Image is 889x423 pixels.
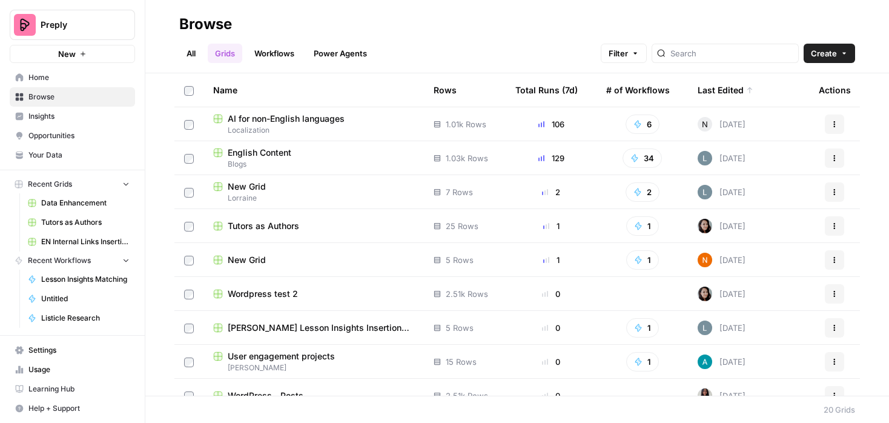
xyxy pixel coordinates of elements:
[10,68,135,87] a: Home
[702,118,708,130] span: N
[213,254,414,266] a: New Grid
[213,350,414,373] a: User engagement projects[PERSON_NAME]
[228,288,298,300] span: Wordpress test 2
[28,384,130,395] span: Learning Hub
[213,73,414,107] div: Name
[698,117,745,132] div: [DATE]
[698,355,745,369] div: [DATE]
[28,255,91,266] span: Recent Workflows
[446,118,486,130] span: 1.01k Rows
[10,341,135,360] a: Settings
[28,92,130,102] span: Browse
[10,107,135,126] a: Insights
[698,73,753,107] div: Last Edited
[41,236,130,247] span: EN Internal Links Insertion
[670,47,793,59] input: Search
[698,151,712,165] img: lv9aeu8m5xbjlu53qhb6bdsmtbjy
[698,321,712,335] img: lv9aeu8m5xbjlu53qhb6bdsmtbjy
[179,15,232,34] div: Browse
[515,390,587,402] div: 0
[446,390,488,402] span: 2.51k Rows
[10,87,135,107] a: Browse
[10,175,135,193] button: Recent Grids
[698,253,745,267] div: [DATE]
[10,360,135,379] a: Usage
[14,14,36,36] img: Preply Logo
[515,288,587,300] div: 0
[28,72,130,83] span: Home
[213,159,414,170] span: Blogs
[623,148,662,168] button: 34
[698,388,712,403] img: rox323kbkgutb4wcij4krxobkpon
[446,356,477,368] span: 15 Rows
[10,145,135,165] a: Your Data
[179,44,203,63] a: All
[515,73,578,107] div: Total Runs (7d)
[515,356,587,368] div: 0
[22,308,135,328] a: Listicle Research
[515,220,587,232] div: 1
[626,216,659,236] button: 1
[22,193,135,213] a: Data Enhancement
[10,251,135,270] button: Recent Workflows
[698,185,712,199] img: lv9aeu8m5xbjlu53qhb6bdsmtbjy
[28,179,72,190] span: Recent Grids
[213,181,414,204] a: New GridLorraine
[434,73,457,107] div: Rows
[626,115,659,134] button: 6
[446,288,488,300] span: 2.51k Rows
[626,182,659,202] button: 2
[213,147,414,170] a: English ContentBlogs
[446,254,474,266] span: 5 Rows
[446,220,478,232] span: 25 Rows
[698,287,712,301] img: 0od0somutai3rosqwdkhgswflu93
[306,44,374,63] a: Power Agents
[41,274,130,285] span: Lesson Insights Matching
[58,48,76,60] span: New
[804,44,855,63] button: Create
[10,379,135,399] a: Learning Hub
[228,254,266,266] span: New Grid
[515,322,587,334] div: 0
[41,293,130,304] span: Untitled
[228,350,335,362] span: User engagement projects
[515,152,587,164] div: 129
[698,219,712,233] img: 0od0somutai3rosqwdkhgswflu93
[213,322,414,334] a: [PERSON_NAME] Lesson Insights Insertion Grid
[213,113,414,136] a: AI for non-English languagesLocalization
[10,10,135,40] button: Workspace: Preply
[28,111,130,122] span: Insights
[698,287,745,301] div: [DATE]
[446,186,473,198] span: 7 Rows
[698,355,712,369] img: 48p1dlxc26vy6gc5e5xg6nwbe9bs
[228,181,266,193] span: New Grid
[601,44,647,63] button: Filter
[228,147,291,159] span: English Content
[698,219,745,233] div: [DATE]
[22,270,135,289] a: Lesson Insights Matching
[22,232,135,251] a: EN Internal Links Insertion
[247,44,302,63] a: Workflows
[698,253,712,267] img: c37vr20y5fudypip844bb0rvyfb7
[698,151,745,165] div: [DATE]
[41,313,130,324] span: Listicle Research
[22,213,135,232] a: Tutors as Authors
[606,73,670,107] div: # of Workflows
[626,318,659,338] button: 1
[41,217,130,228] span: Tutors as Authors
[698,388,745,403] div: [DATE]
[446,152,488,164] span: 1.03k Rows
[228,390,303,402] span: WordPress - Posts
[609,47,628,59] span: Filter
[28,403,130,414] span: Help + Support
[213,220,414,232] a: Tutors as Authors
[213,193,414,204] span: Lorraine
[10,126,135,145] a: Opportunities
[515,118,587,130] div: 106
[28,150,130,161] span: Your Data
[28,364,130,375] span: Usage
[626,250,659,270] button: 1
[213,125,414,136] span: Localization
[213,390,414,402] a: WordPress - Posts
[819,73,851,107] div: Actions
